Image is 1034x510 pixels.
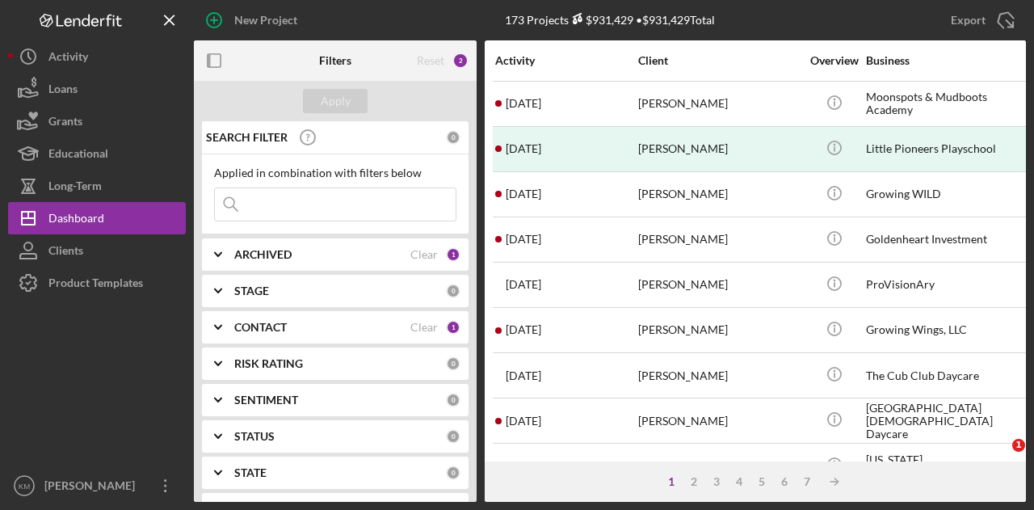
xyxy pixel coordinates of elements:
b: STAGE [234,285,269,297]
div: Activity [495,54,637,67]
div: [PERSON_NAME] [638,309,800,352]
button: Loans [8,73,186,105]
div: Dashboard [48,202,104,238]
time: 2025-08-19 18:43 [506,369,541,382]
div: [PERSON_NAME] [638,82,800,125]
button: Long-Term [8,170,186,202]
div: 173 Projects • $931,429 Total [505,13,715,27]
div: 1 [446,247,460,262]
b: SENTIMENT [234,394,298,407]
div: [PERSON_NAME] [638,173,800,216]
div: 2 [683,475,705,488]
div: 3 [705,475,728,488]
div: Clients [48,234,83,271]
button: Export [935,4,1026,36]
div: 0 [446,429,460,444]
b: Filters [319,54,351,67]
b: CONTACT [234,321,287,334]
div: 2 [452,53,469,69]
button: KM[PERSON_NAME] [8,470,186,502]
div: Export [951,4,986,36]
div: 5 [750,475,773,488]
div: Growing WILD [866,173,1028,216]
button: Dashboard [8,202,186,234]
div: 0 [446,393,460,407]
b: STATE [234,466,267,479]
div: [PERSON_NAME] [638,128,800,171]
div: ProVisionAry [866,263,1028,306]
button: Educational [8,137,186,170]
div: [US_STATE][GEOGRAPHIC_DATA] [866,445,1028,487]
b: SEARCH FILTER [206,131,288,144]
button: Apply [303,89,368,113]
div: Little Pioneers Playschool [866,128,1028,171]
time: 2025-09-08 22:50 [506,142,541,155]
div: 7 [796,475,818,488]
div: 1 [446,320,460,335]
div: 6 [773,475,796,488]
div: New Project [234,4,297,36]
div: [PERSON_NAME] [40,470,145,506]
button: Grants [8,105,186,137]
button: Activity [8,40,186,73]
b: RISK RATING [234,357,303,370]
div: Growing Wings, LLC [866,309,1028,352]
div: 0 [446,130,460,145]
div: 0 [446,466,460,480]
div: [GEOGRAPHIC_DATA][DEMOGRAPHIC_DATA] Daycare [866,399,1028,442]
div: Moonspots & Mudboots Academy [866,82,1028,125]
div: [PERSON_NAME] [638,445,800,487]
div: $931,429 [569,13,633,27]
div: Client [638,54,800,67]
div: Educational [48,137,108,174]
button: Product Templates [8,267,186,299]
div: The Cub Club Daycare [866,354,1028,397]
div: [PERSON_NAME] [638,218,800,261]
div: Grants [48,105,82,141]
b: ARCHIVED [234,248,292,261]
div: 0 [446,356,460,371]
div: Goldenheart Investment [866,218,1028,261]
div: 1 [660,475,683,488]
div: Clear [410,321,438,334]
text: KM [19,482,30,491]
time: 2025-08-22 21:32 [506,278,541,291]
button: New Project [194,4,313,36]
div: Apply [321,89,351,113]
time: 2025-09-10 14:49 [506,97,541,110]
button: Clients [8,234,186,267]
div: [PERSON_NAME] [638,263,800,306]
time: 2025-08-19 19:35 [506,323,541,336]
div: Applied in combination with filters below [214,166,456,179]
time: 2025-07-17 04:29 [506,460,541,473]
div: 0 [446,284,460,298]
time: 2025-08-28 20:12 [506,188,541,200]
div: Activity [48,40,88,77]
time: 2025-07-17 04:58 [506,415,541,428]
b: STATUS [234,430,275,443]
div: Loans [48,73,78,109]
span: 1 [1012,439,1025,452]
div: Overview [804,54,864,67]
div: Product Templates [48,267,143,303]
div: 4 [728,475,750,488]
div: Long-Term [48,170,102,206]
time: 2025-08-25 20:33 [506,233,541,246]
div: Clear [410,248,438,261]
div: Business [866,54,1028,67]
div: Reset [417,54,444,67]
div: [PERSON_NAME] [638,354,800,397]
iframe: Intercom live chat [979,439,1018,478]
div: [PERSON_NAME] [638,399,800,442]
